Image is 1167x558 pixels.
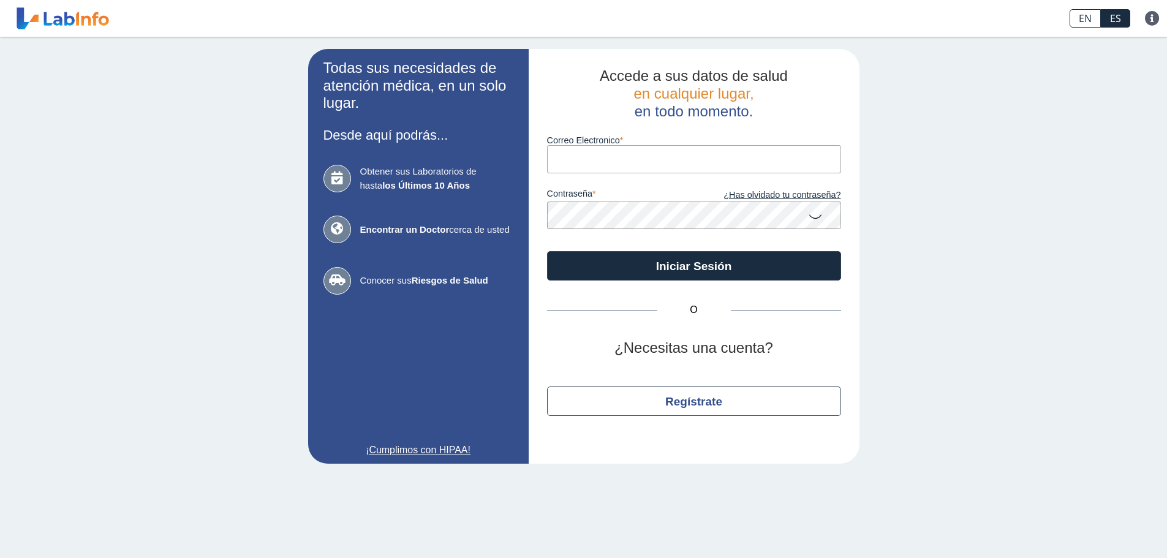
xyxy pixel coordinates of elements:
span: en todo momento. [635,103,753,119]
b: Encontrar un Doctor [360,224,450,235]
h2: Todas sus necesidades de atención médica, en un solo lugar. [323,59,513,112]
a: ES [1101,9,1130,28]
span: O [657,303,731,317]
span: Obtener sus Laboratorios de hasta [360,165,513,192]
iframe: Help widget launcher [1058,510,1154,545]
span: Accede a sus datos de salud [600,67,788,84]
button: Iniciar Sesión [547,251,841,281]
label: Correo Electronico [547,135,841,145]
span: cerca de usted [360,223,513,237]
b: los Últimos 10 Años [382,180,470,190]
a: ¿Has olvidado tu contraseña? [694,189,841,202]
h2: ¿Necesitas una cuenta? [547,339,841,357]
a: ¡Cumplimos con HIPAA! [323,443,513,458]
button: Regístrate [547,386,841,416]
h3: Desde aquí podrás... [323,127,513,143]
a: EN [1070,9,1101,28]
span: en cualquier lugar, [633,85,753,102]
span: Conocer sus [360,274,513,288]
b: Riesgos de Salud [412,275,488,285]
label: contraseña [547,189,694,202]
